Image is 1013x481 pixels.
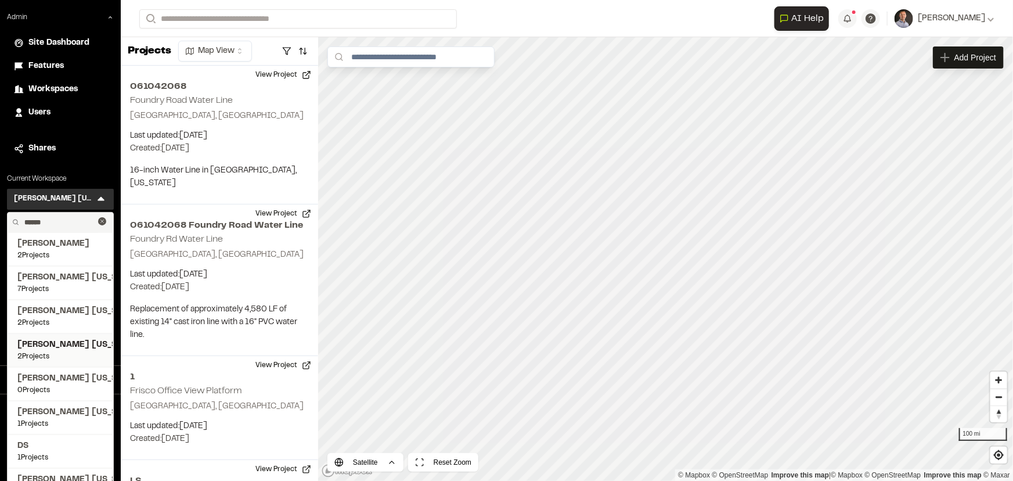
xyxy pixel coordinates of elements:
[17,351,103,362] span: 2 Projects
[128,44,171,59] p: Projects
[954,52,996,63] span: Add Project
[7,12,27,23] p: Admin
[28,106,51,119] span: Users
[130,218,309,232] h2: 061042068 Foundry Road Water Line
[248,204,318,223] button: View Project
[791,12,824,26] span: AI Help
[17,440,103,453] span: DS
[14,193,95,205] h3: [PERSON_NAME] [US_STATE]
[959,428,1007,441] div: 100 mi
[17,238,103,261] a: [PERSON_NAME]2Projects
[130,370,309,384] h2: 1
[14,83,107,96] a: Workspaces
[924,471,982,479] a: Improve this map
[990,372,1007,389] button: Zoom in
[130,110,309,123] p: [GEOGRAPHIC_DATA], [GEOGRAPHIC_DATA]
[678,471,710,479] a: Mapbox
[130,142,309,155] p: Created: [DATE]
[248,66,318,84] button: View Project
[712,471,769,479] a: OpenStreetMap
[14,37,107,49] a: Site Dashboard
[318,37,1013,481] canvas: Map
[17,250,103,261] span: 2 Projects
[17,305,103,328] a: [PERSON_NAME] [US_STATE]2Projects
[28,142,56,155] span: Shares
[17,305,103,318] span: [PERSON_NAME] [US_STATE]
[678,469,1010,481] div: |
[17,372,103,396] a: [PERSON_NAME] [US_STATE]0Projects
[28,37,89,49] span: Site Dashboard
[774,6,829,31] button: Open AI Assistant
[990,389,1007,405] button: Zoom out
[831,471,863,479] a: Mapbox
[14,60,107,73] a: Features
[918,12,985,25] span: [PERSON_NAME]
[7,174,114,184] p: Current Workspace
[17,284,103,295] span: 7 Projects
[983,471,1010,479] a: Maxar
[14,142,107,155] a: Shares
[895,9,994,28] button: [PERSON_NAME]
[130,164,309,190] p: 16-inch Water Line in [GEOGRAPHIC_DATA], [US_STATE]
[17,372,103,385] span: [PERSON_NAME] [US_STATE]
[322,464,373,478] a: Mapbox logo
[139,9,160,28] button: Search
[130,80,309,94] h2: 061042068
[28,60,64,73] span: Features
[17,419,103,429] span: 1 Projects
[865,471,921,479] a: OpenStreetMap
[17,339,103,362] a: [PERSON_NAME] [US_STATE]2Projects
[130,303,309,342] p: Replacement of approximately 4,580 LF of existing 14" cast iron line with a 16" PVC water line.
[130,400,309,413] p: [GEOGRAPHIC_DATA], [GEOGRAPHIC_DATA]
[130,281,309,294] p: Created: [DATE]
[17,318,103,328] span: 2 Projects
[130,420,309,433] p: Last updated: [DATE]
[130,268,309,281] p: Last updated: [DATE]
[772,471,829,479] a: Map feedback
[130,235,223,243] h2: Foundry Rd Water Line
[98,217,106,225] button: Clear text
[17,271,103,284] span: [PERSON_NAME] [US_STATE]
[327,453,403,472] button: Satellite
[408,453,478,472] button: Reset Zoom
[17,406,103,419] span: [PERSON_NAME] [US_STATE]
[130,130,309,142] p: Last updated: [DATE]
[17,238,103,250] span: [PERSON_NAME]
[248,356,318,375] button: View Project
[17,271,103,295] a: [PERSON_NAME] [US_STATE]7Projects
[990,405,1007,422] button: Reset bearing to north
[28,83,78,96] span: Workspaces
[990,447,1007,464] button: Find my location
[130,96,233,105] h2: Foundry Road Water Line
[130,433,309,446] p: Created: [DATE]
[17,453,103,463] span: 1 Projects
[130,249,309,261] p: [GEOGRAPHIC_DATA], [GEOGRAPHIC_DATA]
[14,106,107,119] a: Users
[17,440,103,463] a: DS1Projects
[17,406,103,429] a: [PERSON_NAME] [US_STATE]1Projects
[248,460,318,479] button: View Project
[130,387,242,395] h2: Frisco Office View Platform
[990,389,1007,405] span: Zoom out
[774,6,834,31] div: Open AI Assistant
[990,406,1007,422] span: Reset bearing to north
[17,385,103,396] span: 0 Projects
[895,9,913,28] img: User
[17,339,103,351] span: [PERSON_NAME] [US_STATE]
